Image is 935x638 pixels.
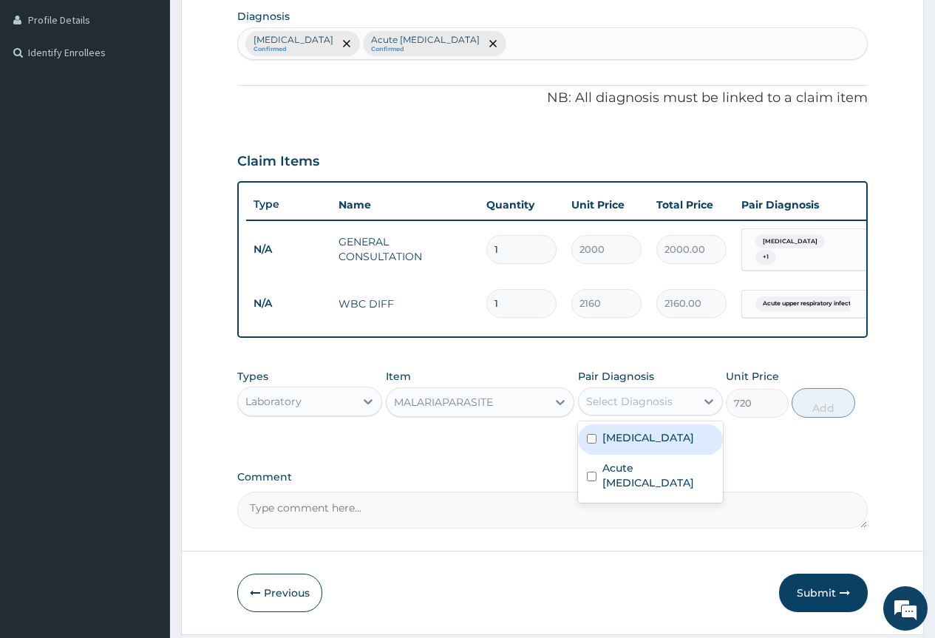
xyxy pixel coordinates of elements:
span: remove selection option [486,37,500,50]
div: Minimize live chat window [242,7,278,43]
div: Select Diagnosis [586,394,673,409]
td: N/A [246,290,331,317]
td: N/A [246,236,331,263]
label: [MEDICAL_DATA] [602,430,694,445]
span: remove selection option [340,37,353,50]
span: Acute upper respiratory infect... [755,296,863,311]
th: Total Price [649,190,734,220]
p: [MEDICAL_DATA] [254,34,333,46]
label: Comment [237,471,868,483]
img: d_794563401_company_1708531726252_794563401 [27,74,60,111]
th: Quantity [479,190,564,220]
textarea: Type your message and hit 'Enter' [7,404,282,455]
td: GENERAL CONSULTATION [331,227,479,271]
td: WBC DIFF [331,289,479,319]
th: Unit Price [564,190,649,220]
p: NB: All diagnosis must be linked to a claim item [237,89,868,108]
div: MALARIAPARASITE [394,395,493,410]
span: [MEDICAL_DATA] [755,234,825,249]
label: Pair Diagnosis [578,369,654,384]
span: + 1 [755,250,776,265]
button: Add [792,388,854,418]
label: Diagnosis [237,9,290,24]
div: Chat with us now [77,83,248,102]
button: Submit [779,574,868,612]
small: Confirmed [254,46,333,53]
div: Laboratory [245,394,302,409]
label: Acute [MEDICAL_DATA] [602,461,714,490]
th: Type [246,191,331,218]
small: Confirmed [371,46,480,53]
label: Types [237,370,268,383]
th: Name [331,190,479,220]
th: Pair Diagnosis [734,190,897,220]
p: Acute [MEDICAL_DATA] [371,34,480,46]
span: We're online! [86,186,204,336]
h3: Claim Items [237,154,319,170]
label: Unit Price [726,369,779,384]
button: Previous [237,574,322,612]
label: Item [386,369,411,384]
